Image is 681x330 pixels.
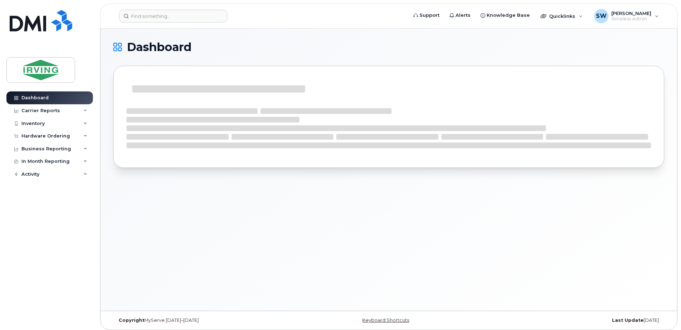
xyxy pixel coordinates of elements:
span: Dashboard [127,42,192,52]
strong: Copyright [119,317,144,323]
a: Keyboard Shortcuts [362,317,409,323]
div: MyServe [DATE]–[DATE] [113,317,297,323]
strong: Last Update [612,317,643,323]
div: [DATE] [481,317,664,323]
